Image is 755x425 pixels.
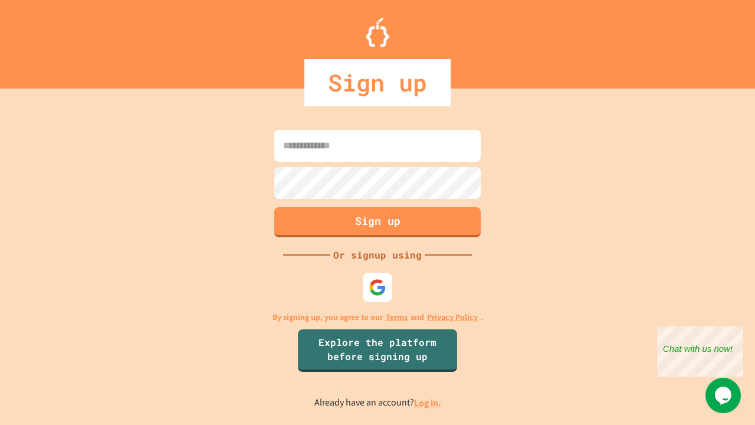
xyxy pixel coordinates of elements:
[330,248,425,262] div: Or signup using
[657,326,743,377] iframe: chat widget
[314,395,441,410] p: Already have an account?
[369,279,386,296] img: google-icon.svg
[304,59,451,106] div: Sign up
[366,18,389,47] img: Logo.svg
[274,207,481,237] button: Sign up
[298,329,457,372] a: Explore the platform before signing up
[427,311,478,323] a: Privacy Policy
[386,311,408,323] a: Terms
[414,397,441,409] a: Log in.
[273,311,483,323] p: By signing up, you agree to our and .
[705,378,743,413] iframe: chat widget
